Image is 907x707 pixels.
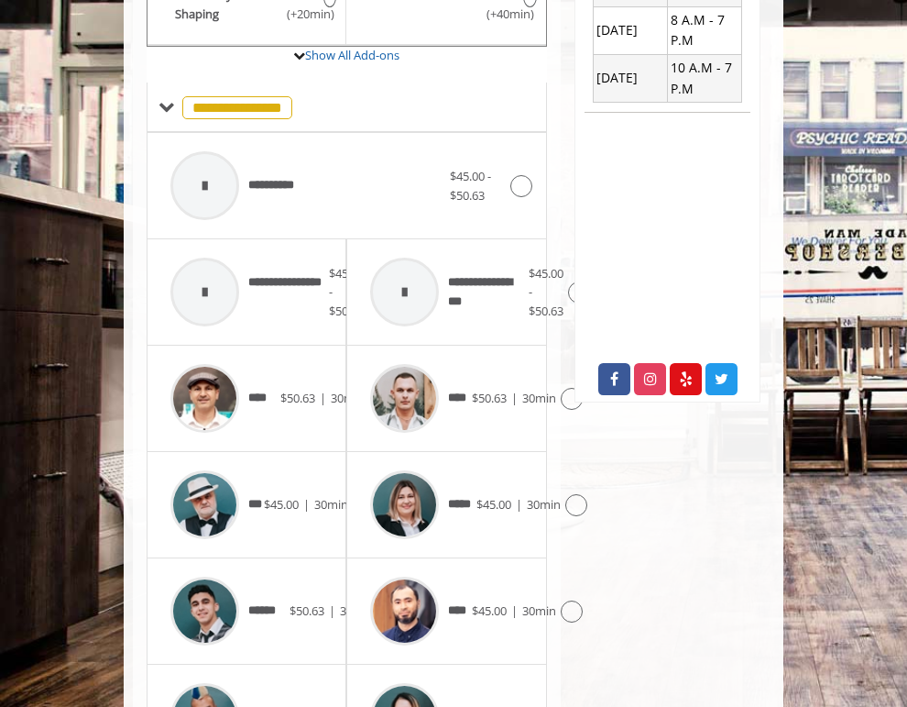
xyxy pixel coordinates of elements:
td: [DATE] [593,6,667,54]
span: 30min [522,390,556,406]
span: 30min [522,602,556,619]
span: | [329,602,335,619]
span: 30min [527,496,561,513]
td: 8 A.M - 7 P.M [667,6,741,54]
span: $45.00 - $50.63 [529,265,563,320]
span: 30min [314,496,348,513]
span: (+20min ) [292,5,314,24]
span: $50.63 [290,602,324,619]
span: $45.00 - $50.63 [329,265,364,320]
span: $45.00 [476,496,511,513]
span: $45.00 [264,496,299,513]
span: | [511,390,518,406]
span: | [511,602,518,619]
a: Show All Add-ons [305,47,399,63]
span: $45.00 [472,602,507,619]
span: $45.00 - $50.63 [450,168,491,204]
span: $50.63 [280,390,315,406]
span: 30min [340,602,374,619]
span: $50.63 [472,390,507,406]
span: 30min [331,390,365,406]
span: | [516,496,522,513]
td: [DATE] [593,54,667,102]
span: | [320,390,326,406]
td: 10 A.M - 7 P.M [667,54,741,102]
span: | [303,496,310,513]
span: (+40min ) [492,5,514,24]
